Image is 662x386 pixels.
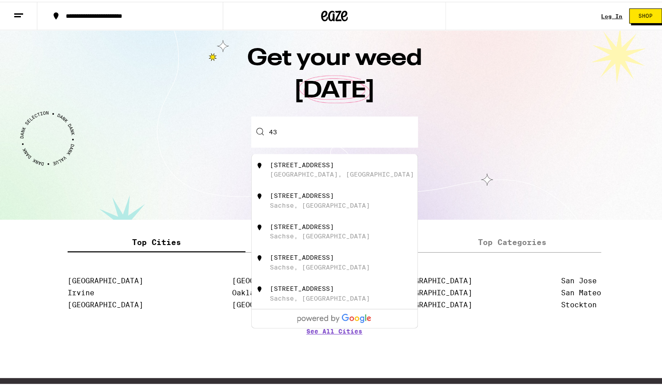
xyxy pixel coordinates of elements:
[255,159,264,168] img: 430 Winecup Way
[270,159,334,166] div: [STREET_ADDRESS]
[5,6,64,13] span: Hi. Need any help?
[397,287,472,295] a: [GEOGRAPHIC_DATA]
[255,190,264,199] img: 4300 Ranchero Drive
[232,287,263,295] a: Oakland
[270,190,334,197] div: [STREET_ADDRESS]
[232,299,308,307] a: [GEOGRAPHIC_DATA]
[68,275,143,283] a: [GEOGRAPHIC_DATA]
[629,7,662,22] button: Shop
[270,283,334,290] div: [STREET_ADDRESS]
[423,231,601,250] label: Top Categories
[270,293,370,300] div: Sachse, [GEOGRAPHIC_DATA]
[68,287,94,295] a: Irvine
[68,231,245,250] label: Top Cities
[68,299,143,307] a: [GEOGRAPHIC_DATA]
[201,41,468,115] h1: Get your weed [DATE]
[561,287,601,295] a: San Mateo
[270,169,414,176] div: [GEOGRAPHIC_DATA], [GEOGRAPHIC_DATA]
[561,299,597,307] a: Stockton
[255,283,264,292] img: 4306 Briarcrest Lane
[232,275,308,283] a: [GEOGRAPHIC_DATA]
[397,299,472,307] a: [GEOGRAPHIC_DATA]
[251,115,418,146] input: Enter your delivery address
[601,12,622,17] a: Log In
[255,252,264,261] img: 4310 Ranch Road
[270,261,370,269] div: Sachse, [GEOGRAPHIC_DATA]
[68,231,601,251] div: tabs
[270,230,370,237] div: Sachse, [GEOGRAPHIC_DATA]
[306,326,362,359] a: See All Cities
[270,221,334,228] div: [STREET_ADDRESS]
[561,275,597,283] a: San Jose
[245,231,423,250] label: Top Brands
[255,221,264,230] img: 4325 Miles Road
[270,200,370,207] div: Sachse, [GEOGRAPHIC_DATA]
[270,252,334,259] div: [STREET_ADDRESS]
[638,12,653,17] span: Shop
[397,275,472,283] a: [GEOGRAPHIC_DATA]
